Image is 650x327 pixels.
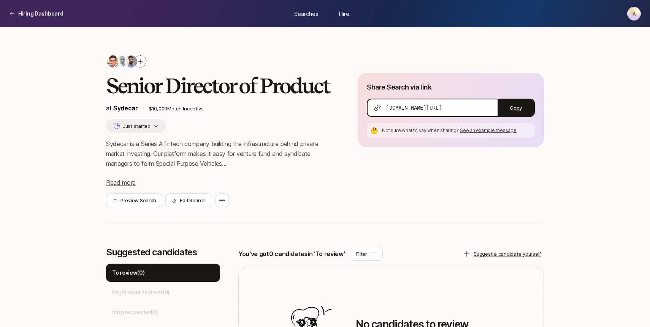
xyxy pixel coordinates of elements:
[106,74,333,97] h2: Senior Director of Product
[498,99,534,116] button: Copy
[294,9,318,17] span: Searches
[367,82,431,93] p: Share Search via link
[325,6,363,20] a: Hire
[107,55,119,68] img: c1b10a7b_a438_4f37_9af7_bf91a339076e.jpg
[112,268,145,277] p: To review ( 0 )
[125,55,137,68] img: 9bbf0f28_876c_4d82_8695_ccf9acec8431.jfif
[106,139,333,168] p: Sydecar is a Series A fintech company building the infrastructure behind private market investing...
[460,127,517,133] span: See an example message
[386,104,442,112] span: [DOMAIN_NAME][URL]
[165,193,212,207] button: Edit Search
[112,288,170,297] p: Might want to meet ( 0 )
[339,9,349,17] span: Hire
[238,249,345,259] p: You've got 0 candidates in 'To review'
[474,250,541,258] p: Suggest a candidate yourself
[116,55,128,68] img: 3889c835_cd54_4d3d_a23c_7f23475cacdc.jpg
[287,6,325,20] a: Searches
[106,179,136,186] span: Read more
[370,126,379,135] div: 🤔
[106,247,220,258] p: Suggested candidates
[350,247,383,261] button: Filter
[106,193,162,207] button: Preview Search
[106,119,166,133] button: Just started
[382,127,532,134] p: Not sure what to say when sharing?
[633,9,636,18] p: A
[18,9,63,18] p: Hiring Dashboard
[627,7,641,20] button: A
[112,308,159,317] p: Intro requested ( 0 )
[113,104,138,112] a: Sydecar
[149,105,334,112] p: $10,000 Match Incentive
[106,103,138,113] p: at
